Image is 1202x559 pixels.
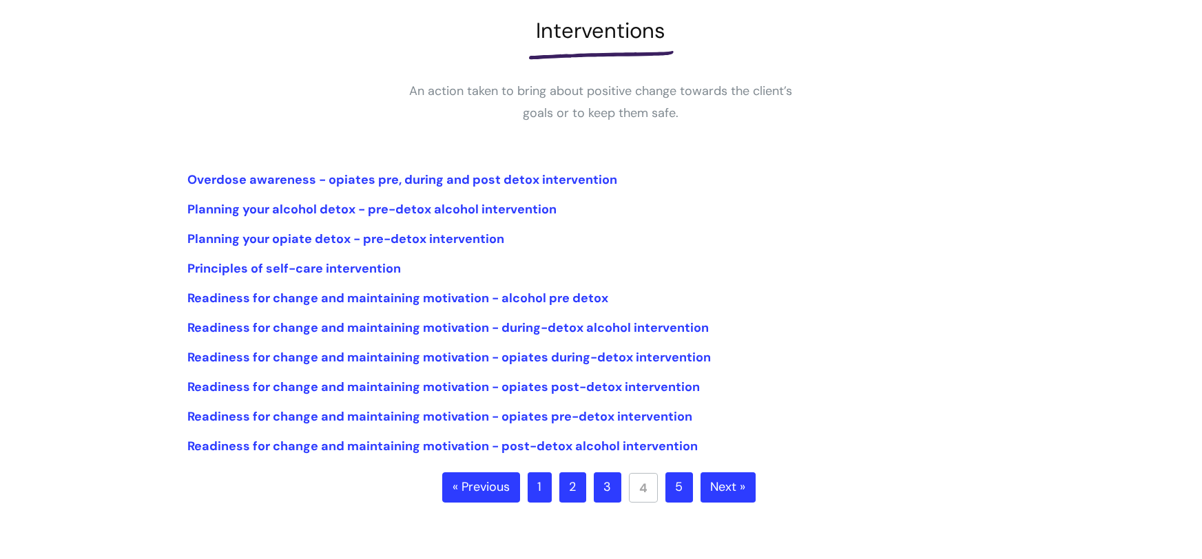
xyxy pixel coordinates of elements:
a: 4 [629,473,658,503]
a: 3 [594,472,621,503]
a: Next » [701,472,756,503]
a: Readiness for change and maintaining motivation - during-detox alcohol intervention [188,319,709,336]
a: Readiness for change and maintaining motivation - opiates pre-detox intervention [188,408,693,425]
a: « Previous [442,472,520,503]
a: Readiness for change and maintaining motivation - post-detox alcohol intervention [188,438,698,454]
a: Readiness for change and maintaining motivation - opiates during-detox intervention [188,349,712,366]
h1: Interventions [188,18,1015,43]
a: Readiness for change and maintaining motivation - alcohol pre detox [188,290,609,306]
a: Principles of self-care intervention [188,260,402,277]
a: Planning your alcohol detox - pre-detox alcohol intervention [188,201,557,218]
a: 2 [559,472,586,503]
a: 5 [665,472,693,503]
a: Readiness for change and maintaining motivation - opiates post-detox intervention [188,379,701,395]
a: Overdose awareness - opiates pre, during and post detox intervention [188,171,618,188]
p: An action taken to bring about positive change towards the client’s goals or to keep them safe. [395,80,808,125]
a: 1 [528,472,552,503]
a: Planning your opiate detox - pre-detox intervention [188,231,505,247]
